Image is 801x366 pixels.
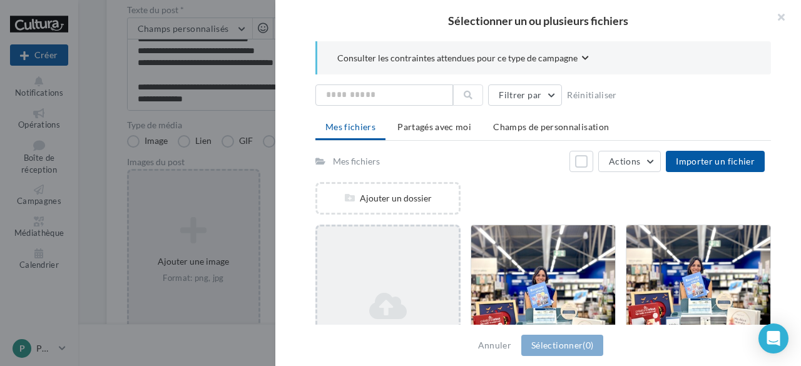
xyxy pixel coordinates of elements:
div: Ajouter un dossier [317,192,459,205]
span: Consulter les contraintes attendues pour ce type de campagne [337,52,578,64]
button: Filtrer par [488,84,562,106]
span: Partagés avec moi [397,121,471,132]
button: Réinitialiser [562,88,622,103]
h2: Sélectionner un ou plusieurs fichiers [295,15,781,26]
button: Consulter les contraintes attendues pour ce type de campagne [337,51,589,67]
span: (0) [583,340,593,350]
button: Sélectionner(0) [521,335,603,356]
button: Annuler [473,338,516,353]
span: Importer un fichier [676,156,755,166]
span: Champs de personnalisation [493,121,609,132]
div: Open Intercom Messenger [758,323,788,353]
div: Mes fichiers [333,155,380,168]
button: Actions [598,151,661,172]
span: Actions [609,156,640,166]
button: Importer un fichier [666,151,765,172]
span: Mes fichiers [325,121,375,132]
